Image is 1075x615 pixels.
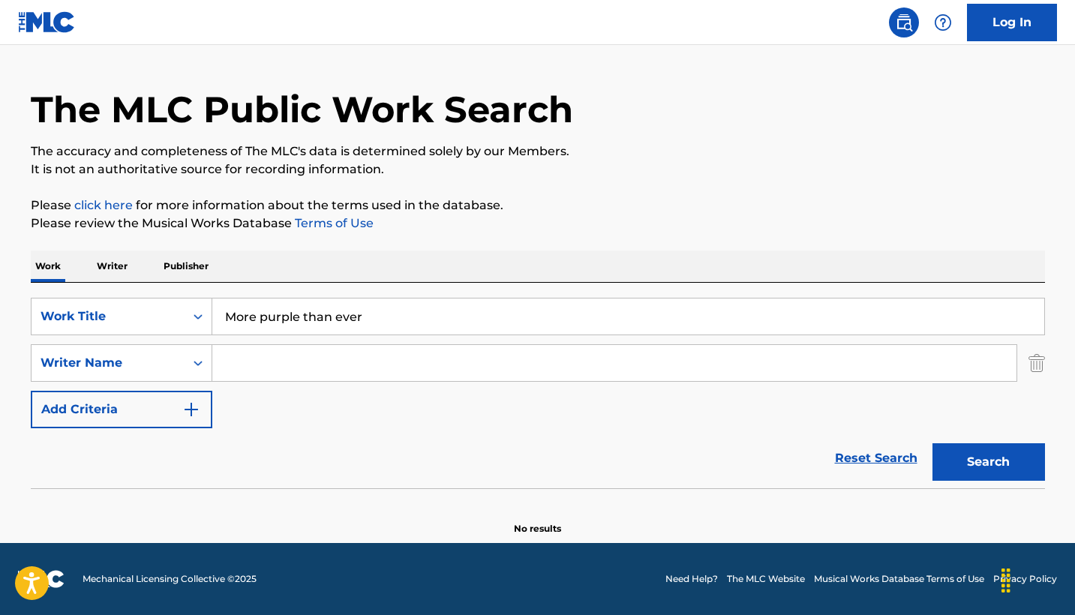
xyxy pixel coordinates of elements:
img: help [934,13,952,31]
p: Work [31,250,65,282]
div: Work Title [41,307,176,325]
a: click here [74,198,133,212]
a: Public Search [889,7,919,37]
img: Delete Criterion [1028,344,1045,382]
img: logo [18,570,65,588]
a: The MLC Website [727,572,805,586]
a: Terms of Use [292,216,374,230]
img: search [895,13,913,31]
button: Search [932,443,1045,481]
p: Please review the Musical Works Database [31,214,1045,232]
div: Writer Name [41,354,176,372]
a: Privacy Policy [993,572,1057,586]
a: Need Help? [665,572,718,586]
img: 9d2ae6d4665cec9f34b9.svg [182,400,200,418]
p: The accuracy and completeness of The MLC's data is determined solely by our Members. [31,142,1045,160]
form: Search Form [31,298,1045,488]
div: Drag [994,558,1018,603]
iframe: Chat Widget [1000,543,1075,615]
p: It is not an authoritative source for recording information. [31,160,1045,178]
p: Please for more information about the terms used in the database. [31,196,1045,214]
img: MLC Logo [18,11,76,33]
p: No results [514,504,561,535]
button: Add Criteria [31,391,212,428]
a: Log In [967,4,1057,41]
span: Mechanical Licensing Collective © 2025 [83,572,257,586]
div: Help [928,7,958,37]
p: Publisher [159,250,213,282]
p: Writer [92,250,132,282]
a: Musical Works Database Terms of Use [814,572,984,586]
h1: The MLC Public Work Search [31,87,573,132]
a: Reset Search [827,442,925,475]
